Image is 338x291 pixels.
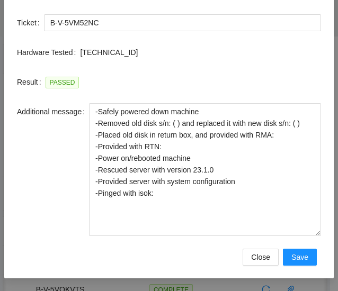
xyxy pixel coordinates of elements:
[17,17,37,29] span: Ticket
[251,251,270,263] span: Close
[17,47,73,58] span: Hardware Tested
[80,47,321,58] p: [TECHNICAL_ID]
[283,249,317,266] button: Save
[17,106,82,117] span: Additional message
[46,77,79,88] span: PASSED
[44,14,321,31] input: Enter a ticket number to attach these results to
[17,76,38,88] span: Result
[243,249,279,266] button: Close
[89,103,321,236] textarea: -Safely powered down machine -Removed old disk s/n: ( ) and replaced it with new disk s/n: ( ) -P...
[291,251,308,263] span: Save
